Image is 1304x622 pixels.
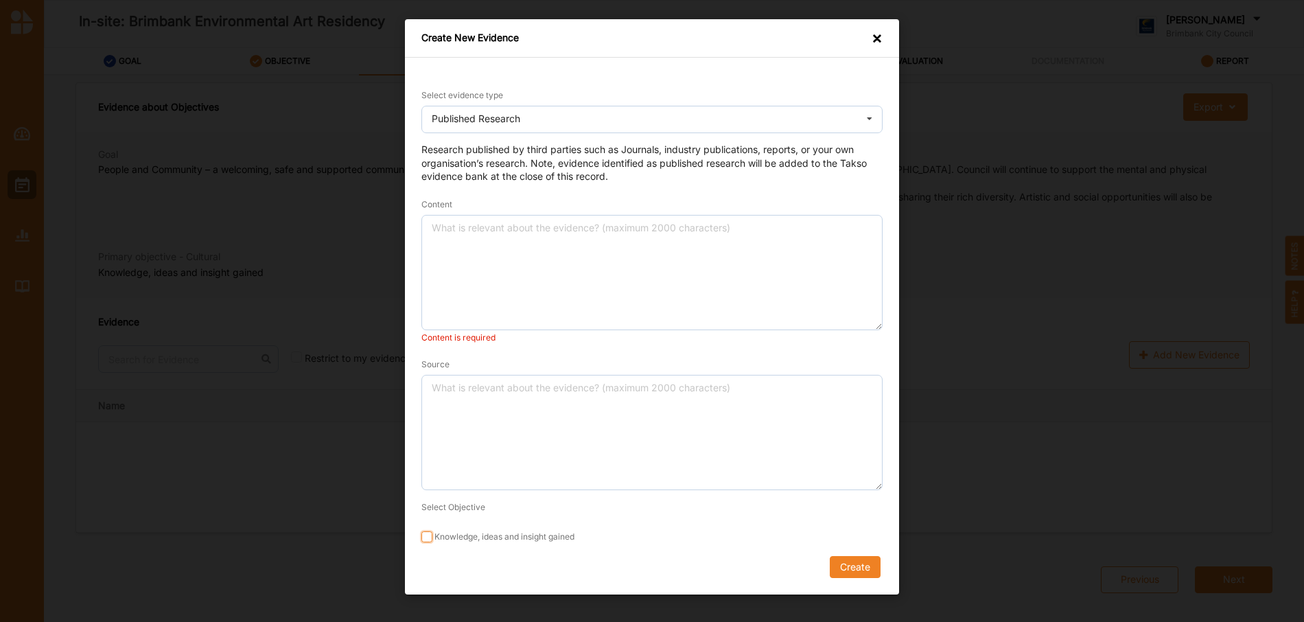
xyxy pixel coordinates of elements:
[872,32,883,47] div: ×
[421,531,432,542] input: Knowledge, ideas and insight gained
[421,143,883,183] div: Research published by third parties such as Journals, industry publications, reports, or your own...
[421,90,503,101] label: Select evidence type
[421,32,519,47] div: Create New Evidence
[421,501,485,513] label: Select Objective
[830,556,881,578] button: Create
[421,531,883,542] label: Knowledge, ideas and insight gained
[421,199,452,209] span: Content
[432,114,520,124] div: Published Research
[421,359,450,369] span: Source
[421,332,883,343] div: Content is required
